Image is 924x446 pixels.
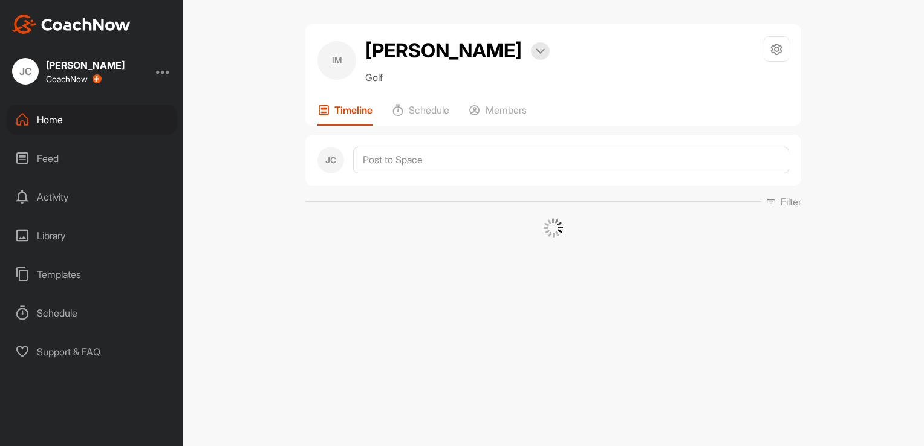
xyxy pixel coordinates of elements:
[7,298,177,328] div: Schedule
[334,104,373,116] p: Timeline
[409,104,449,116] p: Schedule
[7,105,177,135] div: Home
[7,221,177,251] div: Library
[46,60,125,70] div: [PERSON_NAME]
[317,41,356,80] div: IM
[7,143,177,173] div: Feed
[544,218,563,238] img: G6gVgL6ErOh57ABN0eRmCEwV0I4iEi4d8EwaPGI0tHgoAbU4EAHFLEQAh+QQFCgALACwIAA4AGAASAAAEbHDJSesaOCdk+8xg...
[12,58,39,85] div: JC
[317,147,344,173] div: JC
[7,259,177,289] div: Templates
[46,74,102,84] div: CoachNow
[365,70,550,85] p: Golf
[365,36,522,65] h2: [PERSON_NAME]
[7,337,177,367] div: Support & FAQ
[7,182,177,212] div: Activity
[536,48,545,54] img: arrow-down
[486,104,527,116] p: Members
[12,15,131,34] img: CoachNow
[781,195,801,209] p: Filter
